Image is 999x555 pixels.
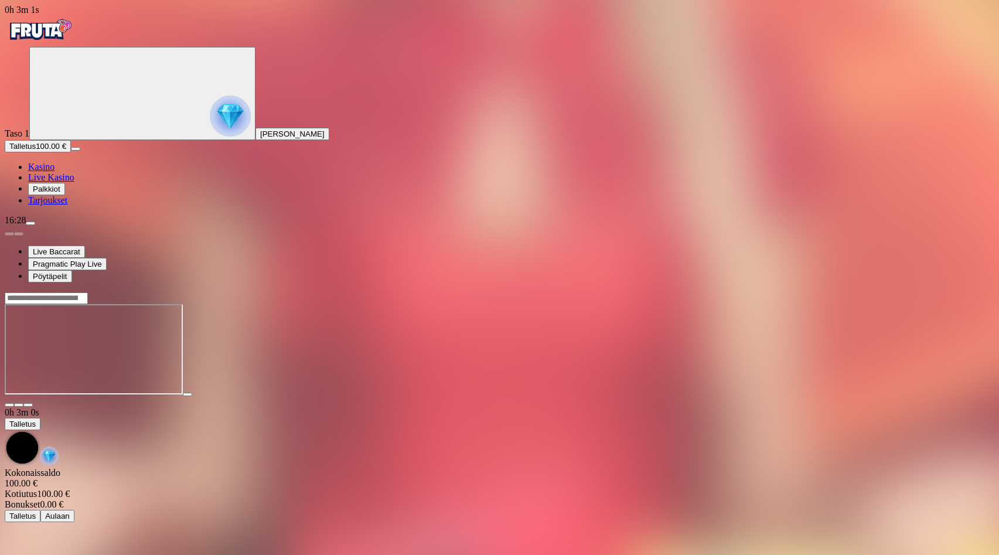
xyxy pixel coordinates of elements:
button: Pragmatic Play Live [28,258,107,270]
span: Palkkiot [33,185,60,193]
button: close icon [5,403,14,407]
a: diamond iconKasino [28,162,54,172]
div: Kokonaissaldo [5,468,994,489]
span: Kotiutus [5,489,37,499]
button: menu [26,222,35,225]
span: Pöytäpelit [33,272,67,281]
span: [PERSON_NAME] [260,130,325,138]
button: next slide [14,232,23,236]
button: reward progress [29,47,255,140]
a: poker-chip iconLive Kasino [28,172,74,182]
button: reward iconPalkkiot [28,183,65,195]
span: Talletus [9,512,36,520]
span: user session time [5,407,39,417]
span: Tarjoukset [28,195,67,205]
button: chevron-down icon [14,403,23,407]
button: Talletusplus icon100.00 € [5,140,71,152]
div: 100.00 € [5,489,994,499]
span: Taso 1 [5,128,29,138]
iframe: Speed Baccarat 14 [5,304,183,394]
span: Pragmatic Play Live [33,260,102,268]
span: user session time [5,5,39,15]
img: Fruta [5,15,75,45]
span: 100.00 € [36,142,66,151]
img: reward progress [210,96,251,137]
span: Kasino [28,162,54,172]
div: 0.00 € [5,499,994,510]
nav: Primary [5,15,994,206]
button: play icon [183,393,192,396]
a: gift-inverted iconTarjoukset [28,195,67,205]
span: Talletus [9,142,36,151]
a: Fruta [5,36,75,46]
div: Game menu content [5,468,994,522]
button: menu [71,147,80,151]
button: fullscreen icon [23,403,33,407]
button: Talletus [5,510,40,522]
span: Live Baccarat [33,247,80,256]
span: Talletus [9,420,36,428]
button: prev slide [5,232,14,236]
button: [PERSON_NAME] [255,128,329,140]
span: Aulaan [45,512,70,520]
span: Bonukset [5,499,40,509]
span: Live Kasino [28,172,74,182]
button: Live Baccarat [28,246,85,258]
img: reward-icon [40,447,59,465]
button: Talletus [5,418,40,430]
button: Aulaan [40,510,74,522]
span: 16:28 [5,215,26,225]
button: Pöytäpelit [28,270,72,282]
div: Game menu [5,407,994,468]
div: 100.00 € [5,478,994,489]
input: Search [5,292,88,304]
